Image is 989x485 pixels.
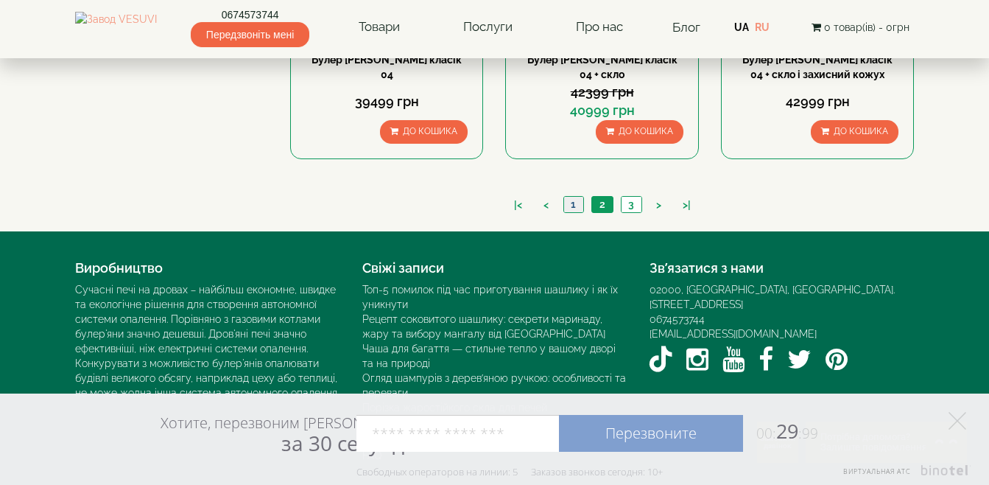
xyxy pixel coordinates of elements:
span: 2 [599,198,605,210]
div: Хотите, перезвоним [PERSON_NAME] [161,414,413,455]
a: Рецепт соковитого шашлику: секрети маринаду, жару та вибору мангалу від [GEOGRAPHIC_DATA] [362,313,605,340]
div: 42999 грн [736,92,898,111]
button: До кошика [596,120,683,143]
a: Огляд шампурів з дерев’яною ручкою: особливості та переваги [362,372,626,399]
a: UA [734,21,749,33]
button: До кошика [811,120,898,143]
span: 0 товар(ів) - 0грн [824,21,909,33]
div: Свободных операторов на линии: 5 Заказов звонков сегодня: 10+ [356,466,663,478]
span: 00: [756,424,776,443]
span: :99 [798,424,818,443]
a: YouTube VESUVI [722,341,745,378]
a: Instagram VESUVI [686,341,708,378]
h4: Виробництво [75,261,340,276]
button: До кошика [380,120,468,143]
button: 0 товар(ів) - 0грн [807,19,914,35]
span: Передзвоніть мені [191,22,309,47]
a: Про нас [561,10,638,44]
div: 42399 грн [521,83,683,102]
a: TikTok VESUVI [650,341,672,378]
span: 29 [743,417,818,444]
h4: Зв’язатися з нами [650,261,915,276]
a: 3 [621,197,641,212]
a: Послуги [448,10,527,44]
img: Завод VESUVI [75,12,157,43]
a: Чаша для багаття — стильне тепло у вашому дворі та на природі [362,343,616,369]
a: RU [755,21,770,33]
a: Pinterest VESUVI [826,341,848,378]
a: Виртуальная АТС [834,465,971,485]
a: Топ-5 помилок під час приготування шашлику і як їх уникнути [362,284,618,310]
a: Facebook VESUVI [759,341,773,378]
a: 1 [563,197,583,212]
h4: Свіжі записи [362,261,627,276]
div: 40999 грн [521,101,683,120]
a: |< [507,198,529,213]
a: 0674573744 [650,313,705,325]
a: 0674573744 [191,7,309,22]
a: < [536,198,556,213]
div: 02000, [GEOGRAPHIC_DATA], [GEOGRAPHIC_DATA]. [STREET_ADDRESS] [650,282,915,312]
div: Сучасні печі на дровах – найбільш економне, швидке та екологічне рішення для створення автономної... [75,282,340,400]
a: [EMAIL_ADDRESS][DOMAIN_NAME] [650,328,817,340]
a: Перезвоните [559,415,743,452]
div: 39499 грн [306,92,468,111]
span: за 30 секунд? [281,429,413,457]
a: > [649,198,669,213]
span: До кошика [403,126,457,136]
span: До кошика [619,126,673,136]
span: Виртуальная АТС [843,467,911,476]
a: Блог [672,20,700,35]
a: Товари [344,10,415,44]
a: >| [675,198,698,213]
a: Twitter / X VESUVI [787,341,812,378]
span: До кошика [834,126,888,136]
